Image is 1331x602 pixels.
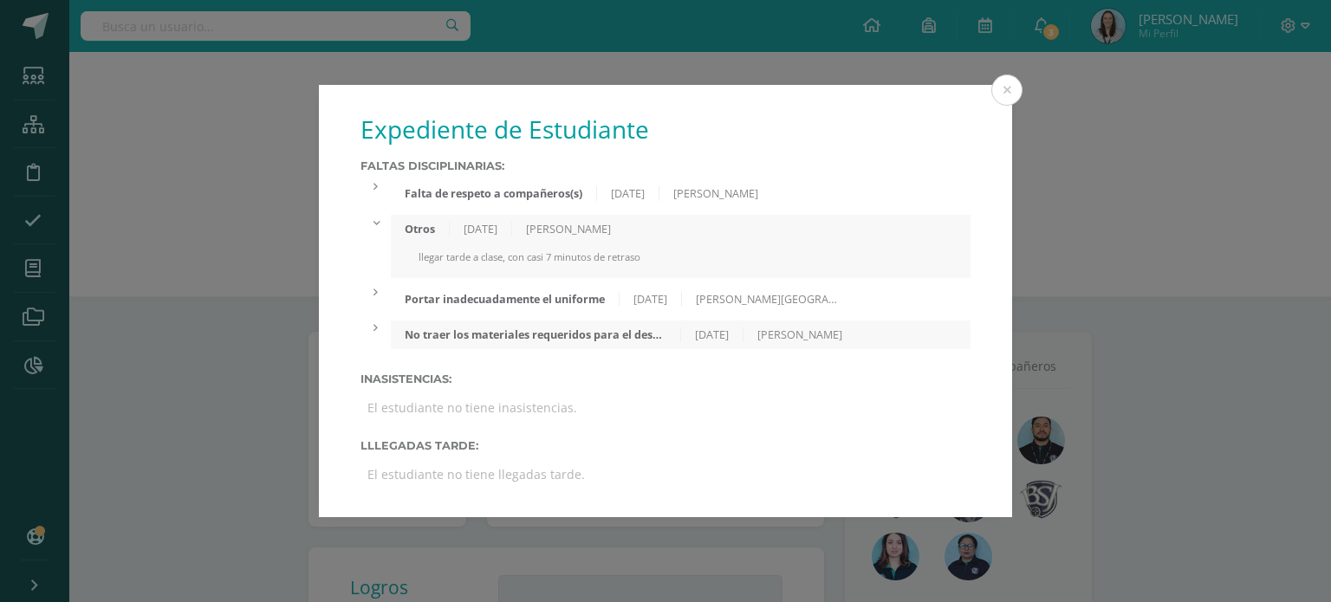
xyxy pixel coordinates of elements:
[512,222,625,236] div: [PERSON_NAME]
[597,186,659,201] div: [DATE]
[360,392,971,423] div: El estudiante no tiene inasistencias.
[391,327,680,342] div: No traer los materiales requeridos para el desarrollo de las clases
[360,159,971,172] label: Faltas Disciplinarias:
[659,186,772,201] div: [PERSON_NAME]
[450,222,512,236] div: [DATE]
[743,327,856,342] div: [PERSON_NAME]
[360,459,971,489] div: El estudiante no tiene llegadas tarde.
[391,186,597,201] div: Falta de respeto a compañeros(s)
[681,327,743,342] div: [DATE]
[682,292,856,307] div: [PERSON_NAME][GEOGRAPHIC_DATA]
[360,439,971,452] label: Lllegadas tarde:
[391,250,971,278] div: llegar tarde a clase, con casi 7 minutos de retraso
[991,74,1023,106] button: Close (Esc)
[391,222,450,236] div: Otros
[620,292,682,307] div: [DATE]
[391,292,620,307] div: Portar inadecuadamente el uniforme
[360,372,971,385] label: Inasistencias:
[360,113,971,146] h1: Expediente de Estudiante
